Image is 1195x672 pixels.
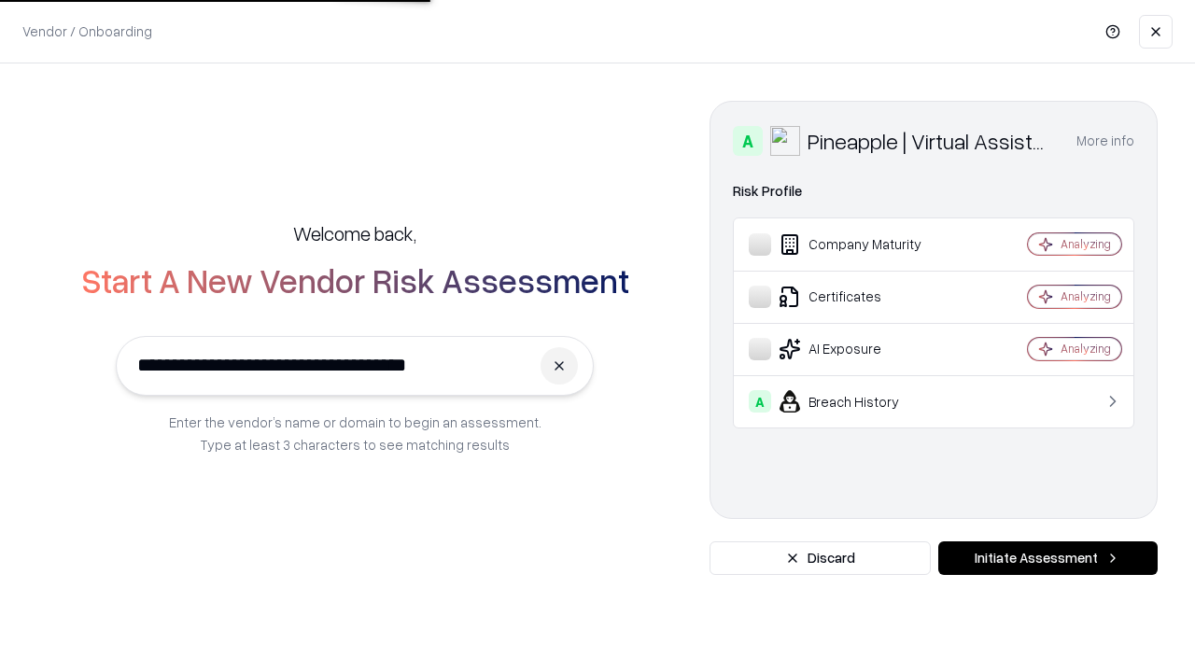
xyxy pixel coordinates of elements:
[749,338,972,360] div: AI Exposure
[81,261,629,299] h2: Start A New Vendor Risk Assessment
[749,390,972,413] div: Breach History
[733,126,763,156] div: A
[1061,341,1111,357] div: Analyzing
[293,220,416,246] h5: Welcome back,
[808,126,1054,156] div: Pineapple | Virtual Assistant Agency
[1061,236,1111,252] div: Analyzing
[770,126,800,156] img: Pineapple | Virtual Assistant Agency
[749,390,771,413] div: A
[22,21,152,41] p: Vendor / Onboarding
[710,541,931,575] button: Discard
[749,286,972,308] div: Certificates
[733,180,1134,203] div: Risk Profile
[749,233,972,256] div: Company Maturity
[169,411,541,455] p: Enter the vendor’s name or domain to begin an assessment. Type at least 3 characters to see match...
[938,541,1158,575] button: Initiate Assessment
[1076,124,1134,158] button: More info
[1061,288,1111,304] div: Analyzing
